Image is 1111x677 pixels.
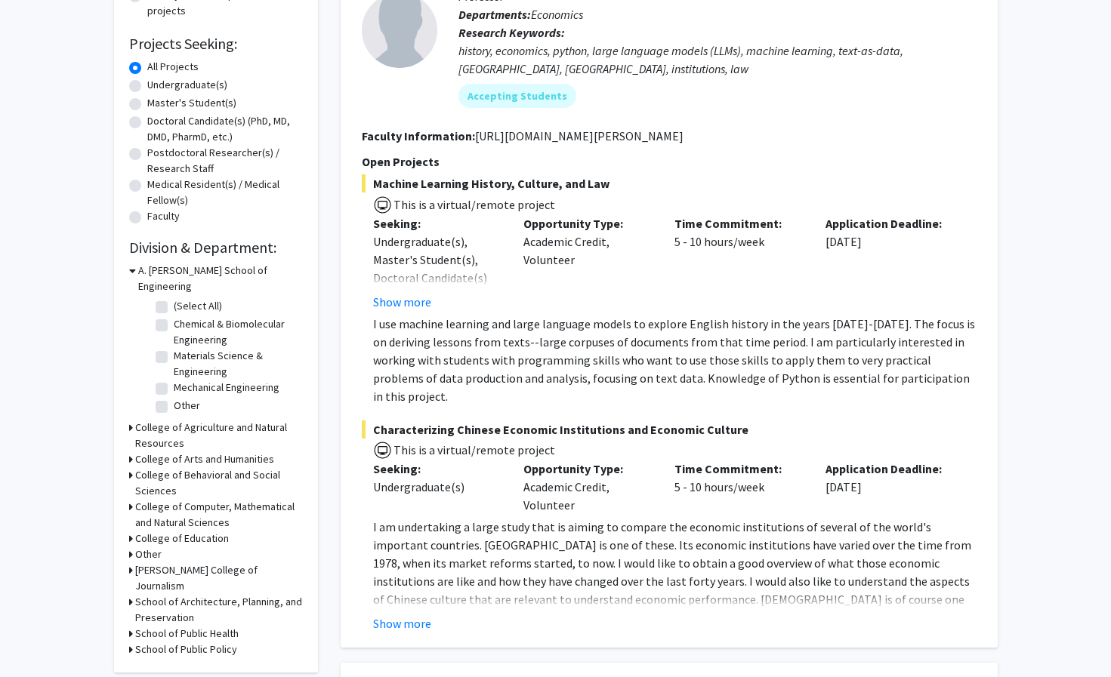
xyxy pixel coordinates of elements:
mat-chip: Accepting Students [458,84,576,108]
button: Show more [373,614,431,632]
p: Seeking: [373,460,501,478]
h3: College of Arts and Humanities [135,451,274,467]
p: Open Projects [362,152,977,171]
p: I am undertaking a large study that is aiming to compare the economic institutions of several of ... [373,518,977,626]
label: Master's Student(s) [147,95,236,111]
label: Undergraduate(s) [147,77,227,93]
label: Medical Resident(s) / Medical Fellow(s) [147,177,303,208]
div: [DATE] [814,214,965,311]
h3: School of Architecture, Planning, and Preservation [135,594,303,626]
div: Undergraduate(s), Master's Student(s), Doctoral Candidate(s) (PhD, MD, DMD, PharmD, etc.) [373,232,501,323]
iframe: Chat [11,609,64,666]
label: Faculty [147,208,180,224]
p: Application Deadline: [826,460,954,478]
label: All Projects [147,59,199,75]
div: history, economics, python, large language models (LLMs), machine learning, text-as-data, [GEOGRA... [458,42,977,78]
b: Faculty Information: [362,128,475,143]
p: I use machine learning and large language models to explore English history in the years [DATE]-[... [373,315,977,405]
h2: Projects Seeking: [129,35,303,53]
p: Time Commitment: [674,214,803,232]
label: Other [174,398,200,414]
p: Time Commitment: [674,460,803,478]
label: Chemical & Biomolecular Engineering [174,316,299,348]
label: Mechanical Engineering [174,380,279,395]
button: Show more [373,293,431,311]
div: Academic Credit, Volunteer [512,214,663,311]
div: Undergraduate(s) [373,478,501,496]
div: 5 - 10 hours/week [663,460,814,514]
p: Seeking: [373,214,501,232]
b: Research Keywords: [458,25,565,40]
h3: A. [PERSON_NAME] School of Engineering [138,263,303,294]
span: This is a virtual/remote project [392,442,555,457]
div: [DATE] [814,460,965,514]
h3: School of Public Health [135,626,239,642]
p: Opportunity Type: [523,460,652,478]
b: Departments: [458,7,531,22]
p: Opportunity Type: [523,214,652,232]
h3: School of Public Policy [135,642,237,657]
label: Materials Science & Engineering [174,348,299,380]
div: Academic Credit, Volunteer [512,460,663,514]
label: Doctoral Candidate(s) (PhD, MD, DMD, PharmD, etc.) [147,113,303,145]
p: Application Deadline: [826,214,954,232]
h3: College of Behavioral and Social Sciences [135,467,303,499]
h3: College of Computer, Mathematical and Natural Sciences [135,499,303,531]
label: (Select All) [174,298,222,314]
span: Machine Learning History, Culture, and Law [362,174,977,192]
h3: College of Education [135,531,229,546]
label: Postdoctoral Researcher(s) / Research Staff [147,145,303,177]
span: Characterizing Chinese Economic Institutions and Economic Culture [362,420,977,439]
h3: [PERSON_NAME] College of Journalism [135,562,303,594]
h3: College of Agriculture and Natural Resources [135,420,303,451]
h3: Other [135,546,162,562]
h2: Division & Department: [129,238,303,257]
span: This is a virtual/remote project [392,197,555,212]
span: Economics [531,7,583,22]
fg-read-more: [URL][DOMAIN_NAME][PERSON_NAME] [475,128,684,143]
div: 5 - 10 hours/week [663,214,814,311]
